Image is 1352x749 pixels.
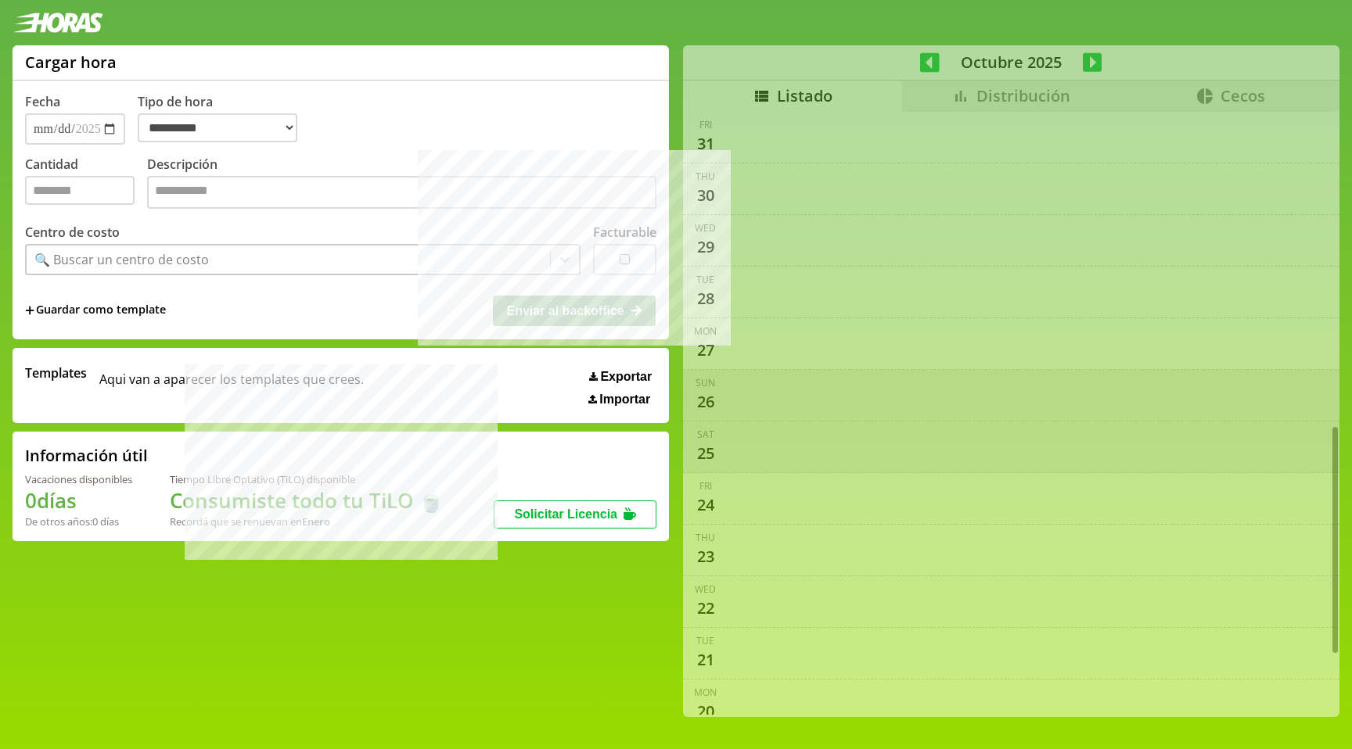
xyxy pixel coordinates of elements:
[138,113,297,142] select: Tipo de hora
[25,156,147,213] label: Cantidad
[599,392,650,407] span: Importar
[25,472,132,486] div: Vacaciones disponibles
[13,13,103,33] img: logotipo
[302,514,330,529] b: Enero
[170,514,444,529] div: Recordá que se renuevan en
[34,251,209,268] div: 🔍 Buscar un centro de costo
[584,369,656,385] button: Exportar
[25,514,132,529] div: De otros años: 0 días
[170,472,444,486] div: Tiempo Libre Optativo (TiLO) disponible
[600,370,652,384] span: Exportar
[147,176,656,209] textarea: Descripción
[25,176,135,205] input: Cantidad
[25,445,148,466] h2: Información útil
[170,486,444,514] h1: Consumiste todo tu TiLO 🍵
[138,93,310,145] label: Tipo de hora
[593,224,656,241] label: Facturable
[25,486,132,514] h1: 0 días
[25,302,166,319] span: +Guardar como template
[147,156,656,213] label: Descripción
[25,93,60,110] label: Fecha
[25,302,34,319] span: +
[25,364,87,382] span: Templates
[99,364,364,407] span: Aqui van a aparecer los templates que crees.
[25,224,120,241] label: Centro de costo
[494,500,656,529] button: Solicitar Licencia
[514,507,617,521] span: Solicitar Licencia
[25,52,117,73] h1: Cargar hora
